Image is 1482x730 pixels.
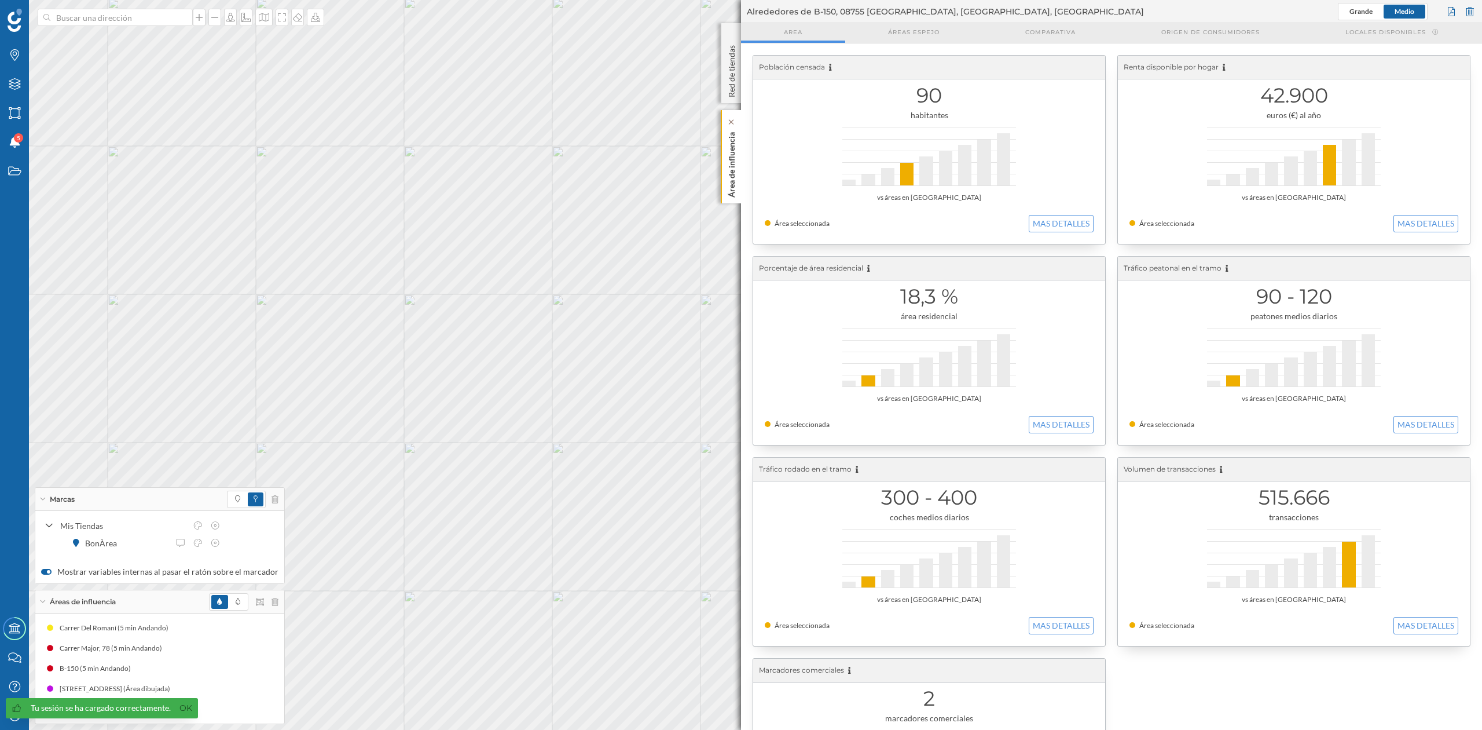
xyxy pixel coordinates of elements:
[765,286,1094,308] h1: 18,3 %
[1129,311,1458,322] div: peatones medios diarios
[1129,594,1458,605] div: vs áreas en [GEOGRAPHIC_DATA]
[60,622,174,634] div: Carrer Del Romaní (5 min Andando)
[775,621,830,630] span: Área seleccionada
[1393,416,1458,433] button: MAS DETALLES
[1118,56,1470,79] div: Renta disponible por hogar
[50,494,75,505] span: Marcas
[41,566,278,578] label: Mostrar variables internas al pasar el ratón sobre el marcador
[31,702,171,714] div: Tu sesión se ha cargado correctamente.
[753,458,1105,481] div: Tráfico rodado en el tramo
[50,597,116,607] span: Áreas de influencia
[765,688,1094,710] h1: 2
[1129,512,1458,523] div: transacciones
[765,594,1094,605] div: vs áreas en [GEOGRAPHIC_DATA]
[1393,215,1458,232] button: MAS DETALLES
[1025,28,1076,36] span: Comparativa
[1161,28,1260,36] span: Origen de consumidores
[726,41,738,97] p: Red de tiendas
[1345,28,1426,36] span: Locales disponibles
[784,28,802,36] span: Area
[765,512,1094,523] div: coches medios diarios
[753,659,1105,682] div: Marcadores comerciales
[85,537,123,549] div: BonÀrea
[1139,219,1194,228] span: Área seleccionada
[765,393,1094,404] div: vs áreas en [GEOGRAPHIC_DATA]
[1129,110,1458,121] div: euros (€) al año
[1118,257,1470,280] div: Tráfico peatonal en el tramo
[1393,617,1458,634] button: MAS DETALLES
[1129,85,1458,107] h1: 42.900
[1029,617,1094,634] button: MAS DETALLES
[765,713,1094,724] div: marcadores comerciales
[1029,215,1094,232] button: MAS DETALLES
[726,127,738,198] p: Área de influencia
[888,28,940,36] span: Áreas espejo
[17,132,20,144] span: 5
[747,6,1144,17] span: Alrededores de B-150, 08755 [GEOGRAPHIC_DATA], [GEOGRAPHIC_DATA], [GEOGRAPHIC_DATA]
[1129,487,1458,509] h1: 515.666
[8,9,22,32] img: Geoblink Logo
[1129,192,1458,203] div: vs áreas en [GEOGRAPHIC_DATA]
[753,257,1105,280] div: Porcentaje de área residencial
[60,520,186,532] div: Mis Tiendas
[177,702,195,715] a: Ok
[765,487,1094,509] h1: 300 - 400
[1118,458,1470,481] div: Volumen de transacciones
[1129,286,1458,308] h1: 90 - 120
[765,311,1094,322] div: área residencial
[1139,621,1194,630] span: Área seleccionada
[60,663,137,674] div: B-150 (5 min Andando)
[60,643,168,654] div: Carrer Major, 78 (5 min Andando)
[1395,7,1414,16] span: Medio
[765,85,1094,107] h1: 90
[775,219,830,228] span: Área seleccionada
[60,683,176,695] div: [STREET_ADDRESS] (Área dibujada)
[775,420,830,429] span: Área seleccionada
[753,56,1105,79] div: Población censada
[765,192,1094,203] div: vs áreas en [GEOGRAPHIC_DATA]
[765,110,1094,121] div: habitantes
[1129,393,1458,404] div: vs áreas en [GEOGRAPHIC_DATA]
[1029,416,1094,433] button: MAS DETALLES
[1349,7,1373,16] span: Grande
[1139,420,1194,429] span: Área seleccionada
[23,8,64,19] span: Soporte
